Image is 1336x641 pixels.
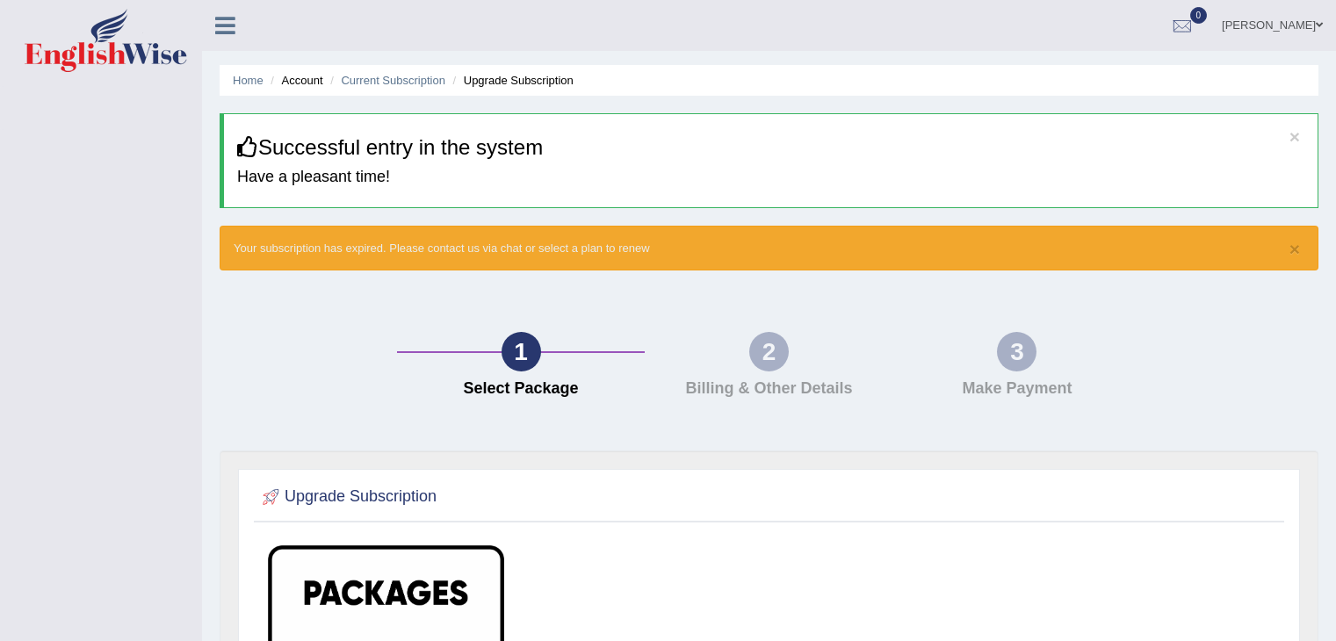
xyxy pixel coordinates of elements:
[220,226,1318,270] div: Your subscription has expired. Please contact us via chat or select a plan to renew
[1289,240,1300,258] button: ×
[1289,127,1300,146] button: ×
[502,332,541,371] div: 1
[1190,7,1208,24] span: 0
[749,332,789,371] div: 2
[997,332,1036,371] div: 3
[406,380,636,398] h4: Select Package
[266,72,322,89] li: Account
[258,484,437,510] h2: Upgrade Subscription
[654,380,884,398] h4: Billing & Other Details
[233,74,264,87] a: Home
[237,169,1304,186] h4: Have a pleasant time!
[237,136,1304,159] h3: Successful entry in the system
[449,72,574,89] li: Upgrade Subscription
[902,380,1132,398] h4: Make Payment
[341,74,445,87] a: Current Subscription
